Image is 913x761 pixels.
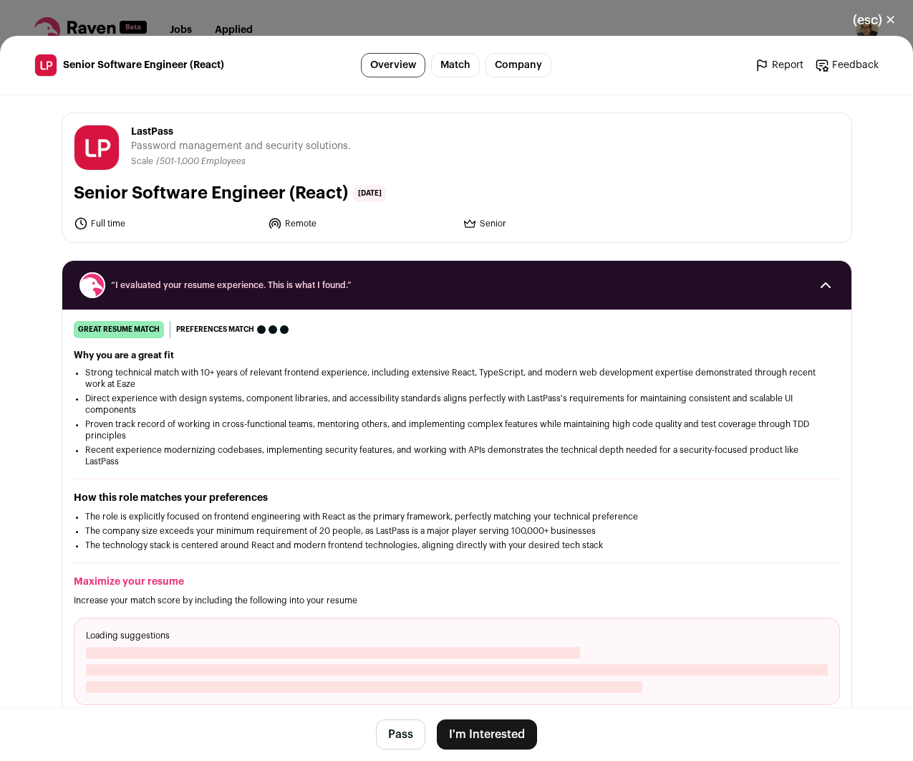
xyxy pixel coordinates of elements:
[268,216,454,231] li: Remote
[836,4,913,36] button: Close modal
[85,540,829,551] li: The technology stack is centered around React and modern frontend technologies, aligning directly...
[111,279,803,291] span: “I evaluated your resume experience. This is what I found.”
[131,139,351,153] span: Password management and security solutions.
[74,125,119,170] img: 232b025a159dd0451ff05768918b17a64820d8790c3fc50a8dfdebf0376b6ea4.jpg
[85,418,829,441] li: Proven track record of working in cross-functional teams, mentoring others, and implementing comp...
[131,125,351,139] span: LastPass
[463,216,649,231] li: Senior
[354,185,386,202] span: [DATE]
[755,58,803,72] a: Report
[376,719,425,750] button: Pass
[85,393,829,416] li: Direct experience with design systems, component libraries, and accessibility standards aligns pe...
[85,511,829,522] li: The role is explicitly focused on frontend engineering with React as the primary framework, perfe...
[74,182,348,205] h1: Senior Software Engineer (React)
[131,156,156,167] li: Scale
[486,53,551,77] a: Company
[156,156,246,167] li: /
[85,525,829,537] li: The company size exceeds your minimum requirement of 20 people, as LastPass is a major player ser...
[63,58,224,72] span: Senior Software Engineer (React)
[74,575,840,589] h2: Maximize your resume
[815,58,879,72] a: Feedback
[35,54,57,76] img: 232b025a159dd0451ff05768918b17a64820d8790c3fc50a8dfdebf0376b6ea4.jpg
[74,595,840,606] p: Increase your match score by including the following into your resume
[74,350,840,361] h2: Why you are a great fit
[176,322,254,337] span: Preferences match
[74,216,260,231] li: Full time
[437,719,537,750] button: I'm Interested
[74,321,164,338] div: great resume match
[431,53,480,77] a: Match
[85,367,829,390] li: Strong technical match with 10+ years of relevant frontend experience, including extensive React,...
[160,157,246,166] span: 501-1,000 Employees
[74,618,840,705] div: Loading suggestions
[85,444,829,467] li: Recent experience modernizing codebases, implementing security features, and working with APIs de...
[361,53,425,77] a: Overview
[74,491,840,505] h2: How this role matches your preferences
